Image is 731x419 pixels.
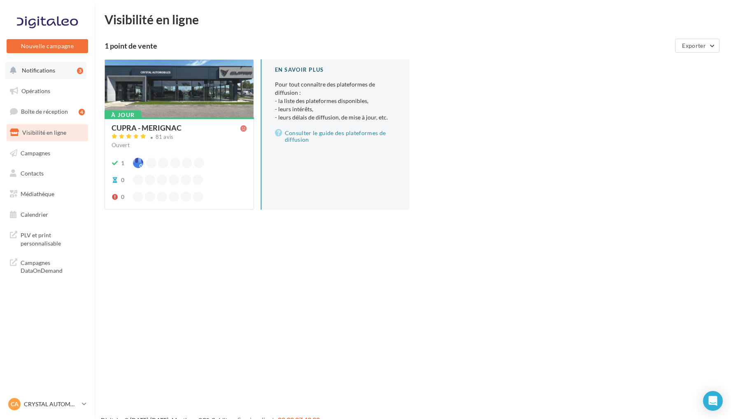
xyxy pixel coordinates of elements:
[5,226,90,250] a: PLV et print personnalisable
[11,400,19,408] span: CA
[275,97,397,105] li: - la liste des plateformes disponibles,
[275,66,397,74] div: En savoir plus
[21,211,48,218] span: Calendrier
[675,39,719,53] button: Exporter
[5,206,90,223] a: Calendrier
[121,159,124,167] div: 1
[22,67,55,74] span: Notifications
[21,229,85,247] span: PLV et print personnalisable
[275,105,397,113] li: - leurs intérêts,
[5,124,90,141] a: Visibilité en ligne
[105,13,721,26] div: Visibilité en ligne
[275,128,397,145] a: Consulter le guide des plateformes de diffusion
[5,254,90,278] a: Campagnes DataOnDemand
[21,149,50,156] span: Campagnes
[275,80,397,122] p: Pour tout connaître des plateformes de diffusion :
[156,134,174,140] div: 81 avis
[105,42,672,49] div: 1 point de vente
[682,42,706,49] span: Exporter
[5,145,90,162] a: Campagnes
[5,62,86,79] button: Notifications 3
[7,396,88,412] a: CA CRYSTAL AUTOMOBILES
[121,193,124,201] div: 0
[21,87,50,94] span: Opérations
[21,190,54,197] span: Médiathèque
[112,133,247,143] a: 81 avis
[121,176,124,184] div: 0
[24,400,79,408] p: CRYSTAL AUTOMOBILES
[275,113,397,122] li: - leurs délais de diffusion, de mise à jour, etc.
[21,257,85,275] span: Campagnes DataOnDemand
[112,124,182,131] div: CUPRA - MERIGNAC
[21,170,44,177] span: Contacts
[5,103,90,120] a: Boîte de réception4
[112,141,130,148] span: Ouvert
[7,39,88,53] button: Nouvelle campagne
[105,110,141,119] div: À jour
[5,82,90,100] a: Opérations
[22,129,66,136] span: Visibilité en ligne
[703,391,723,411] div: Open Intercom Messenger
[5,185,90,203] a: Médiathèque
[79,109,85,115] div: 4
[5,165,90,182] a: Contacts
[77,68,83,74] div: 3
[21,108,68,115] span: Boîte de réception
